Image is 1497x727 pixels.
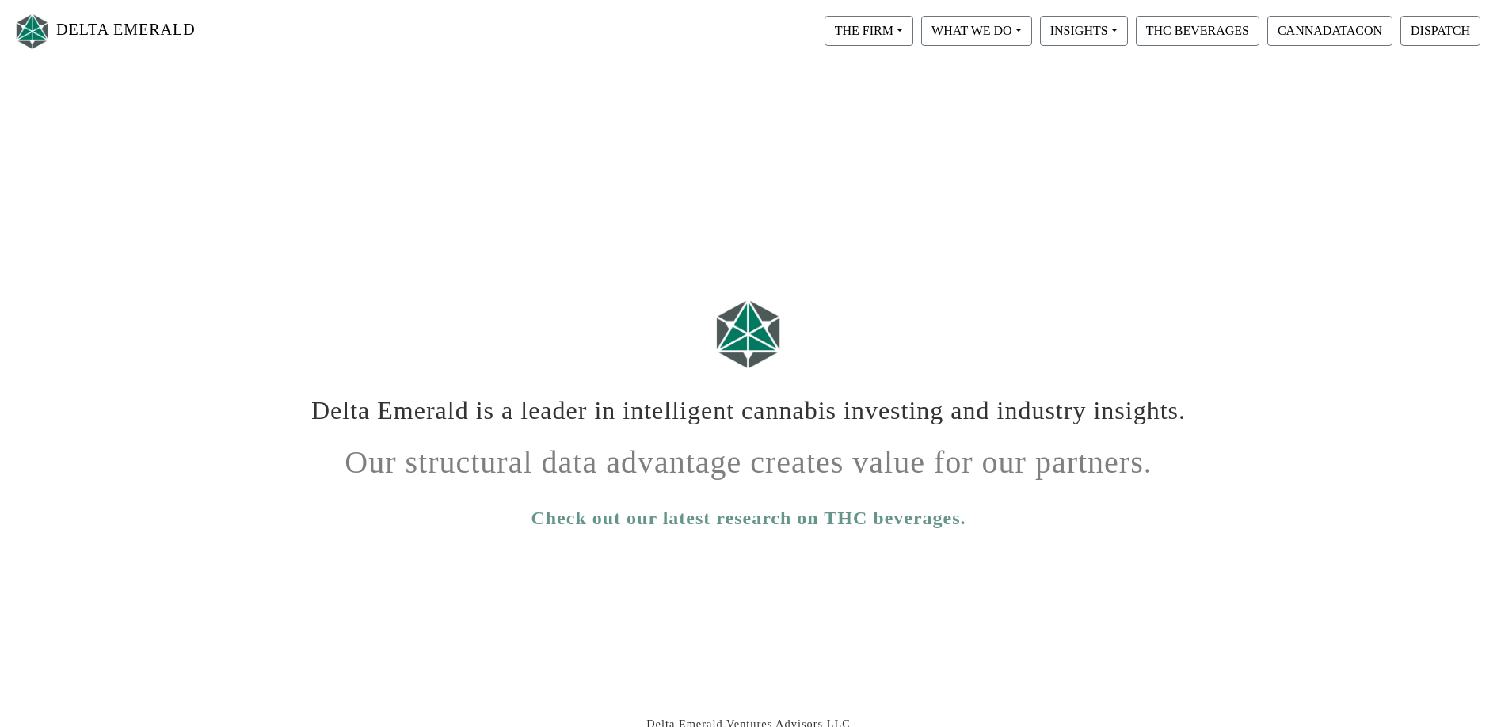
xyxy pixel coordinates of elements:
[309,432,1188,481] h1: Our structural data advantage creates value for our partners.
[921,16,1032,46] button: WHAT WE DO
[309,383,1188,425] h1: Delta Emerald is a leader in intelligent cannabis investing and industry insights.
[1396,23,1484,36] a: DISPATCH
[13,6,196,56] a: DELTA EMERALD
[1267,16,1392,46] button: CANNADATACON
[1040,16,1128,46] button: INSIGHTS
[1136,16,1259,46] button: THC BEVERAGES
[1263,23,1396,36] a: CANNADATACON
[1132,23,1263,36] a: THC BEVERAGES
[531,504,966,532] a: Check out our latest research on THC beverages.
[825,16,913,46] button: THE FIRM
[709,292,788,375] img: Logo
[13,10,52,52] img: Logo
[1400,16,1480,46] button: DISPATCH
